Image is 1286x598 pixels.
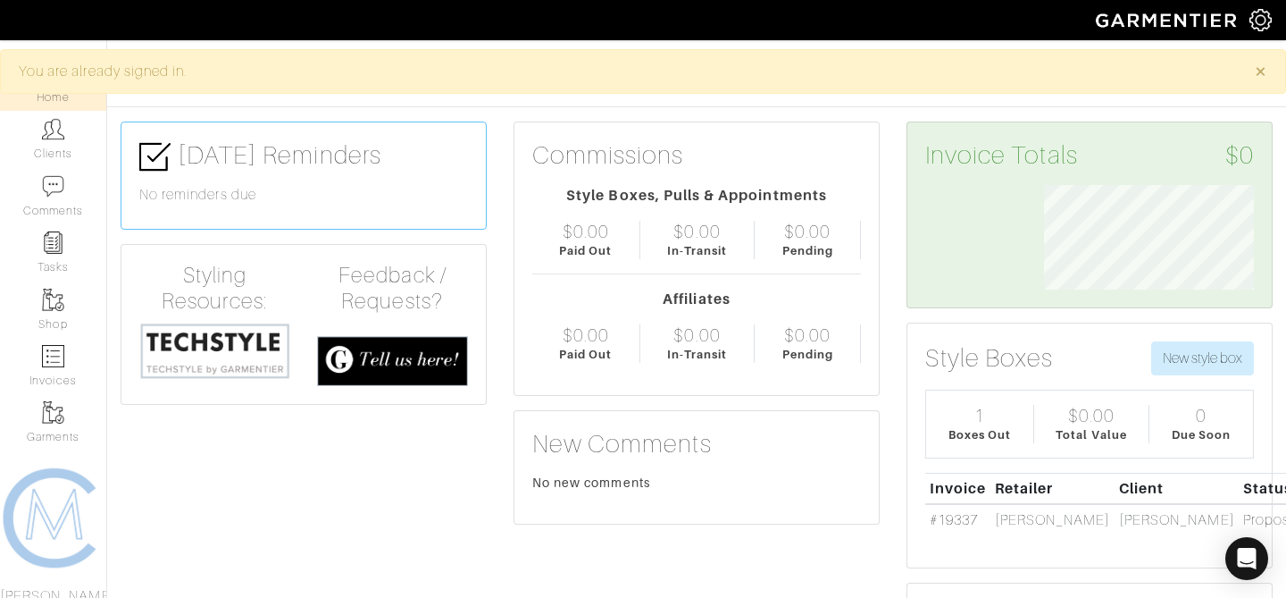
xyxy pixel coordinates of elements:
[1115,504,1239,535] td: [PERSON_NAME]
[42,289,64,311] img: garments-icon-b7da505a4dc4fd61783c78ac3ca0ef83fa9d6f193b1c9dc38574b1d14d53ca28.png
[42,175,64,198] img: comment-icon-a0a6a9ef722e966f86d9cbdc48e553b5cf19dbc54f86b18d962a5391bc8f6eb6.png
[532,140,684,171] h3: Commissions
[139,322,290,380] img: techstyle-93310999766a10050dc78ceb7f971a75838126fd19372ce40ba20cdf6a89b94b.png
[19,61,1228,82] div: You are already signed in.
[782,242,833,259] div: Pending
[925,473,990,504] th: Invoice
[317,336,468,387] img: feedback_requests-3821251ac2bd56c73c230f3229a5b25d6eb027adea667894f41107c140538ee0.png
[42,232,64,254] img: reminder-icon-8004d30b9f0a5d33ae49ab947aed9ed385cf756f9e5892f1edd6e32f2345188e.png
[948,426,1011,443] div: Boxes Out
[139,141,171,173] img: check-box-icon-36a4915ff3ba2bd8f6e4f29bc755bb66becd62c870f447fc0dd1365fcfddab58.png
[784,324,831,346] div: $0.00
[42,401,64,424] img: garments-icon-b7da505a4dc4fd61783c78ac3ca0ef83fa9d6f193b1c9dc38574b1d14d53ca28.png
[1151,341,1254,375] button: New style box
[563,221,609,242] div: $0.00
[559,346,612,363] div: Paid Out
[139,263,290,315] h4: Styling Resources:
[925,140,1254,171] h3: Invoice Totals
[990,504,1115,535] td: [PERSON_NAME]
[317,263,468,315] h4: Feedback / Requests?
[563,324,609,346] div: $0.00
[1196,405,1207,426] div: 0
[1172,426,1231,443] div: Due Soon
[1254,59,1267,83] span: ×
[673,324,720,346] div: $0.00
[559,242,612,259] div: Paid Out
[532,474,861,492] div: No new comments
[532,429,861,459] h3: New Comments
[1087,4,1249,36] img: garmentier-logo-header-white-b43fb05a5012e4ada735d5af1a66efaba907eab6374d6393d1fbf88cb4ef424d.png
[532,289,861,310] div: Affiliates
[1056,426,1127,443] div: Total Value
[42,118,64,140] img: clients-icon-6bae9207a08558b7cb47a8932f037763ab4055f8c8b6bfacd5dc20c3e0201464.png
[1115,473,1239,504] th: Client
[1068,405,1115,426] div: $0.00
[667,242,728,259] div: In-Transit
[667,346,728,363] div: In-Transit
[42,345,64,367] img: orders-icon-0abe47150d42831381b5fb84f609e132dff9fe21cb692f30cb5eec754e2cba89.png
[784,221,831,242] div: $0.00
[532,185,861,206] div: Style Boxes, Pulls & Appointments
[139,140,468,173] h3: [DATE] Reminders
[1249,9,1272,31] img: gear-icon-white-bd11855cb880d31180b6d7d6211b90ccbf57a29d726f0c71d8c61bd08dd39cc2.png
[1225,537,1268,580] div: Open Intercom Messenger
[1225,140,1254,171] span: $0
[139,187,468,204] h6: No reminders due
[974,405,985,426] div: 1
[782,346,833,363] div: Pending
[990,473,1115,504] th: Retailer
[673,221,720,242] div: $0.00
[925,343,1054,374] h3: Style Boxes
[930,512,978,528] a: #19337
